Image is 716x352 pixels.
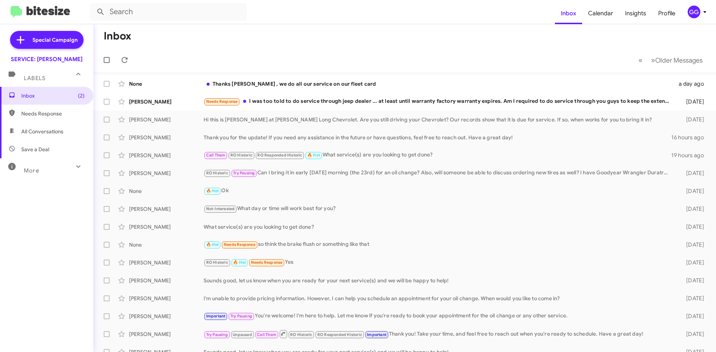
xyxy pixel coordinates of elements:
span: Older Messages [655,56,703,64]
span: Important [367,332,386,337]
span: Needs Response [21,110,85,117]
div: so think the brake flush or something like that [204,240,674,249]
div: [PERSON_NAME] [129,116,204,123]
div: [PERSON_NAME] [129,295,204,302]
div: 16 hours ago [671,134,710,141]
div: [DATE] [674,330,710,338]
div: [PERSON_NAME] [129,152,204,159]
div: [PERSON_NAME] [129,169,204,177]
span: 🔥 Hot [233,260,246,265]
span: 🔥 Hot [307,153,320,158]
span: Needs Response [251,260,283,265]
nav: Page navigation example [634,53,707,68]
input: Search [90,3,247,21]
div: None [129,80,204,88]
div: I was too told to do service through jeep dealer ... at least until warranty factory warranty exp... [204,97,674,106]
div: None [129,241,204,248]
span: Try Pausing [206,332,228,337]
div: Thank you for the update! If you need any assistance in the future or have questions, feel free t... [204,134,671,141]
div: [PERSON_NAME] [129,313,204,320]
span: RO Responded Historic [257,153,302,158]
span: All Conversations [21,128,63,135]
span: RO Historic [290,332,312,337]
div: I'm unable to provide pricing information. However, I can help you schedule an appointment for yo... [204,295,674,302]
div: [PERSON_NAME] [129,223,204,231]
span: RO Historic [230,153,252,158]
span: » [651,56,655,65]
span: Try Pausing [233,171,255,175]
span: Labels [24,75,45,82]
div: Sounds good, let us know when you are ready for your next service(s) and we will be happy to help! [204,277,674,284]
div: What day or time will work best for you? [204,204,674,213]
div: What service(s) are you looking to get done? [204,151,671,159]
div: None [129,187,204,195]
span: Call Them [257,332,276,337]
h1: Inbox [104,30,131,42]
span: Special Campaign [32,36,78,44]
div: What service(s) are you looking to get done? [204,223,674,231]
span: RO Historic [206,171,228,175]
div: [DATE] [674,187,710,195]
div: [PERSON_NAME] [129,205,204,213]
div: Thanks [PERSON_NAME] , we do all our service on our fleet card [204,80,674,88]
button: Next [647,53,707,68]
div: GG [688,6,700,18]
button: GG [681,6,708,18]
div: [PERSON_NAME] [129,134,204,141]
div: [PERSON_NAME] [129,277,204,284]
div: [DATE] [674,313,710,320]
div: SERVICE: [PERSON_NAME] [11,56,82,63]
a: Insights [619,3,652,24]
div: [PERSON_NAME] [129,98,204,105]
div: [DATE] [674,169,710,177]
span: RO Responded Historic [317,332,362,337]
div: [PERSON_NAME] [129,330,204,338]
div: [DATE] [674,277,710,284]
div: [DATE] [674,259,710,266]
span: (2) [78,92,85,99]
span: Important [206,314,226,318]
div: [DATE] [674,116,710,123]
span: Try Pausing [230,314,252,318]
button: Previous [634,53,647,68]
div: 19 hours ago [671,152,710,159]
div: Hi this is [PERSON_NAME] at [PERSON_NAME] Long Chevrolet. Are you still driving your Chevrolet? O... [204,116,674,123]
div: a day ago [674,80,710,88]
span: Needs Response [206,99,238,104]
div: [PERSON_NAME] [129,259,204,266]
span: « [638,56,643,65]
div: [DATE] [674,98,710,105]
a: Profile [652,3,681,24]
span: Needs Response [224,242,255,247]
span: More [24,167,39,174]
div: [DATE] [674,223,710,231]
div: Can I bring it in early [DATE] morning (the 23rd) for an oil change? Also, will someone be able t... [204,169,674,177]
span: Call Them [206,153,226,158]
span: Inbox [21,92,85,99]
div: [DATE] [674,205,710,213]
a: Calendar [582,3,619,24]
a: Inbox [555,3,582,24]
div: Ok [204,187,674,195]
div: Yes [204,258,674,267]
span: 🔥 Hot [206,242,219,247]
span: Save a Deal [21,146,49,153]
span: 🔥 Hot [206,188,219,193]
span: Not-Interested [206,206,235,211]
div: [DATE] [674,241,710,248]
span: Unpaused [233,332,252,337]
span: RO Historic [206,260,228,265]
div: [DATE] [674,295,710,302]
div: You're welcome! I'm here to help. Let me know if you're ready to book your appointment for the oi... [204,312,674,320]
a: Special Campaign [10,31,84,49]
div: Thank you! Take your time, and feel free to reach out when you're ready to schedule. Have a great... [204,329,674,339]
